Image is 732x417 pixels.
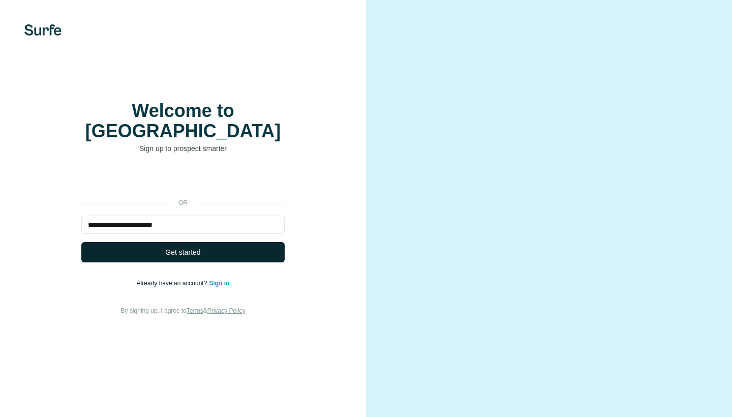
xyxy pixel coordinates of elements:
a: Terms [187,307,203,314]
p: or [167,198,199,207]
span: Get started [165,247,200,257]
span: By signing up, I agree to & [121,307,246,314]
iframe: Schaltfläche „Über Google anmelden“ [76,169,290,191]
div: Über Google anmelden. Wird in neuem Tab geöffnet. [81,169,285,191]
span: Already have an account? [137,280,209,287]
h1: Welcome to [GEOGRAPHIC_DATA] [81,101,285,141]
button: Get started [81,242,285,262]
a: Sign in [209,280,229,287]
img: Surfe's logo [24,24,62,36]
p: Sign up to prospect smarter [81,143,285,154]
a: Privacy Policy [207,307,246,314]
